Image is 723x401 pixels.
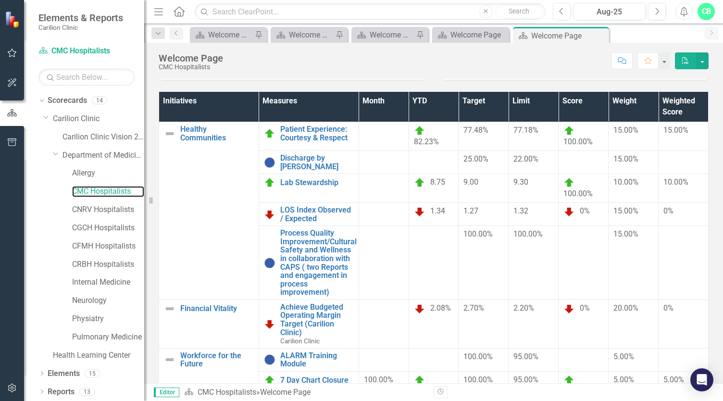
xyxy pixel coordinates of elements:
[62,150,144,161] a: Department of Medicine
[264,375,275,386] img: On Target
[62,132,144,143] a: Carilion Clinic Vision 2025 Scorecard
[463,303,484,313] span: 2.70%
[92,97,107,105] div: 14
[259,226,359,300] td: Double-Click to Edit Right Click for Context Menu
[414,125,425,137] img: On Target
[259,372,359,401] td: Double-Click to Edit Right Click for Context Menu
[463,177,478,187] span: 9.00
[164,303,175,314] img: Not Defined
[280,178,354,187] a: Lab Stewardship
[463,125,488,135] span: 77.48%
[613,375,634,384] span: 5.00%
[180,351,254,368] a: Workforce for the Future
[264,354,275,365] img: No Information
[184,387,426,398] div: »
[259,150,359,174] td: Double-Click to Edit Right Click for Context Menu
[563,303,575,314] img: Below Plan
[159,122,259,300] td: Double-Click to Edit Right Click for Context Menu
[280,303,354,337] a: Achieve Budgeted Operating Margin Target (Carilion Clinic)
[435,29,507,41] a: Welcome Page
[414,375,425,386] img: On Target
[463,154,488,163] span: 25.00%
[264,128,275,139] img: On Target
[663,125,688,135] span: 15.00%
[5,11,22,28] img: ClearPoint Strategy
[85,369,100,377] div: 15
[264,318,275,330] img: Below Plan
[613,177,638,187] span: 10.00%
[48,368,80,379] a: Elements
[72,241,144,252] a: CFMH Hospitalists
[370,29,414,41] div: Welcome Page
[208,29,252,41] div: Welcome Page
[663,375,684,384] span: 5.00%
[280,337,320,345] span: Carilion Clinic
[264,157,275,168] img: No Information
[72,313,144,325] a: Physiatry
[531,30,607,42] div: Welcome Page
[573,3,646,20] button: Aug-25
[164,128,175,139] img: Not Defined
[580,206,590,215] span: 0%
[72,259,144,270] a: CRBH Hospitalists
[264,257,275,269] img: No Information
[280,376,354,385] a: 7 Day Chart Closure
[613,229,638,238] span: 15.00%
[38,24,123,31] small: Carilion Clinic
[513,154,538,163] span: 22.00%
[513,125,538,135] span: 77.18%
[495,5,543,18] button: Search
[259,348,359,371] td: Double-Click to Edit Right Click for Context Menu
[463,229,493,238] span: 100.00%
[663,206,673,215] span: 0%
[53,113,144,125] a: Carilion Clinic
[563,177,575,188] img: On Target
[513,177,528,187] span: 9.30
[463,206,478,215] span: 1.27
[159,348,259,400] td: Double-Click to Edit Right Click for Context Menu
[613,303,638,313] span: 20.00%
[192,29,252,41] a: Welcome Page
[577,6,642,18] div: Aug-25
[563,137,593,146] span: 100.00%
[430,177,445,187] span: 8.75
[38,12,123,24] span: Elements & Reports
[53,350,144,361] a: Health Learning Center
[613,125,638,135] span: 15.00%
[563,125,575,137] img: On Target
[663,303,673,313] span: 0%
[563,189,593,198] span: 100.00%
[580,303,590,313] span: 0%
[563,206,575,217] img: Below Plan
[280,206,354,223] a: LOS Index Observed / Expected
[259,122,359,151] td: Double-Click to Edit Right Click for Context Menu
[430,303,451,313] span: 2.08%
[289,29,333,41] div: Welcome Page
[72,277,144,288] a: Internal Medicine
[698,3,715,20] button: CB
[613,206,638,215] span: 15.00%
[154,388,179,397] span: Editor
[180,304,254,313] a: Financial Vitality
[513,206,528,215] span: 1.32
[79,388,95,396] div: 13
[280,351,354,368] a: ALARM Training Module
[259,202,359,226] td: Double-Click to Edit Right Click for Context Menu
[164,354,175,365] img: Not Defined
[430,206,445,215] span: 1.34
[48,95,87,106] a: Scorecards
[159,300,259,348] td: Double-Click to Edit Right Click for Context Menu
[159,53,223,63] div: Welcome Page
[198,388,256,397] a: CMC Hospitalists
[463,375,493,384] span: 100.00%
[509,7,529,15] span: Search
[48,387,75,398] a: Reports
[513,352,538,361] span: 95.00%
[280,154,354,171] a: Discharge by [PERSON_NAME]
[414,177,425,188] img: On Target
[264,177,275,188] img: On Target
[513,303,534,313] span: 2.20%
[690,368,713,391] div: Open Intercom Messenger
[195,3,546,20] input: Search ClearPoint...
